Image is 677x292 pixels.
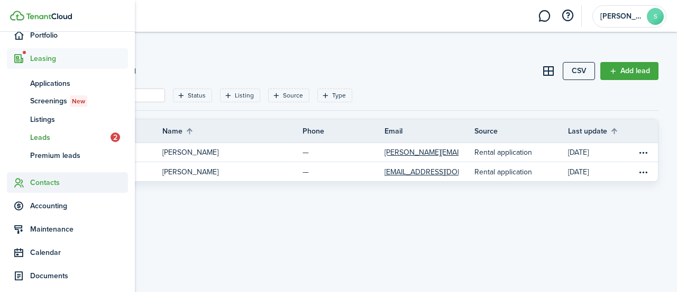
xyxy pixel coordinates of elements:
a: [DATE] [568,143,637,162]
span: Maintenance [30,224,128,235]
a: ScreeningsNew [7,92,128,110]
a: Rental application [474,143,568,162]
a: — [303,162,385,181]
a: [PERSON_NAME][EMAIL_ADDRESS][DOMAIN_NAME] [385,143,474,162]
a: Add lead [600,62,658,80]
th: Source [474,126,568,137]
a: Open menu [637,162,658,181]
p: [DATE] [568,166,589,178]
span: 2 [111,132,120,142]
p: [PERSON_NAME] [162,166,218,178]
filter-tag: Open filter [317,89,352,102]
avatar-text: S [647,8,664,25]
span: New [72,96,85,106]
a: [EMAIL_ADDRESS][DOMAIN_NAME] [385,166,501,178]
a: Messaging [534,3,554,30]
span: Accounting [30,200,128,211]
th: Sort [568,125,637,137]
span: Calendar [30,247,128,258]
a: [PERSON_NAME][EMAIL_ADDRESS][DOMAIN_NAME] [385,147,557,158]
th: Sort [162,125,303,137]
p: [DATE] [568,147,589,158]
a: [EMAIL_ADDRESS][DOMAIN_NAME] [385,162,474,181]
p: Rental application [474,147,532,158]
a: Premium leads [7,146,128,164]
span: Listings [30,114,128,125]
filter-tag-label: Type [332,91,346,100]
span: Screenings [30,95,128,107]
filter-tag: Open filter [220,89,260,102]
span: Documents [30,270,128,281]
a: Applications [7,74,128,92]
a: Leads2 [7,128,128,146]
th: Email [385,126,474,137]
button: Open menu [637,146,649,159]
img: TenantCloud [26,13,72,20]
filter-tag-label: Listing [235,91,254,100]
th: Phone [303,126,385,137]
button: Open resource center [559,7,577,25]
a: Rental application [474,162,568,181]
a: [PERSON_NAME] [162,143,303,162]
filter-tag: Open filter [268,89,309,102]
button: CSV [563,62,595,80]
p: [PERSON_NAME] [162,147,218,158]
span: Shelby [600,13,643,20]
filter-tag: Open filter [173,89,212,102]
button: Open menu [637,165,649,178]
a: Listings [7,110,128,128]
filter-tag-label: Source [283,91,303,100]
span: Leasing [30,53,128,64]
img: TenantCloud [10,11,24,21]
a: Open menu [637,143,658,162]
a: [PERSON_NAME] [162,162,303,181]
a: [DATE] [568,162,637,181]
span: Premium leads [30,150,128,161]
span: Portfolio [30,30,128,41]
filter-tag-label: Status [188,91,206,100]
span: Leads [30,132,111,143]
span: Contacts [30,177,128,188]
span: Applications [30,78,128,89]
p: Rental application [474,166,532,178]
a: — [303,143,385,162]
